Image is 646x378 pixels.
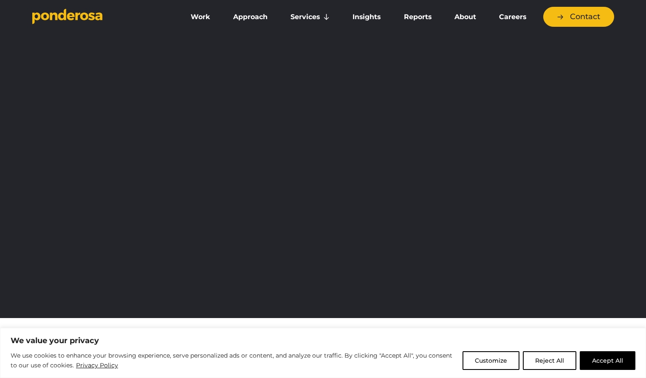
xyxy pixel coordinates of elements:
[281,8,339,26] a: Services
[523,351,576,370] button: Reject All
[181,8,220,26] a: Work
[543,7,614,27] a: Contact
[489,8,536,26] a: Careers
[463,351,519,370] button: Customize
[580,351,635,370] button: Accept All
[32,9,168,26] a: Go to homepage
[223,8,277,26] a: Approach
[343,8,390,26] a: Insights
[11,335,635,346] p: We value your privacy
[11,351,456,371] p: We use cookies to enhance your browsing experience, serve personalized ads or content, and analyz...
[445,8,486,26] a: About
[76,360,118,370] a: Privacy Policy
[394,8,441,26] a: Reports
